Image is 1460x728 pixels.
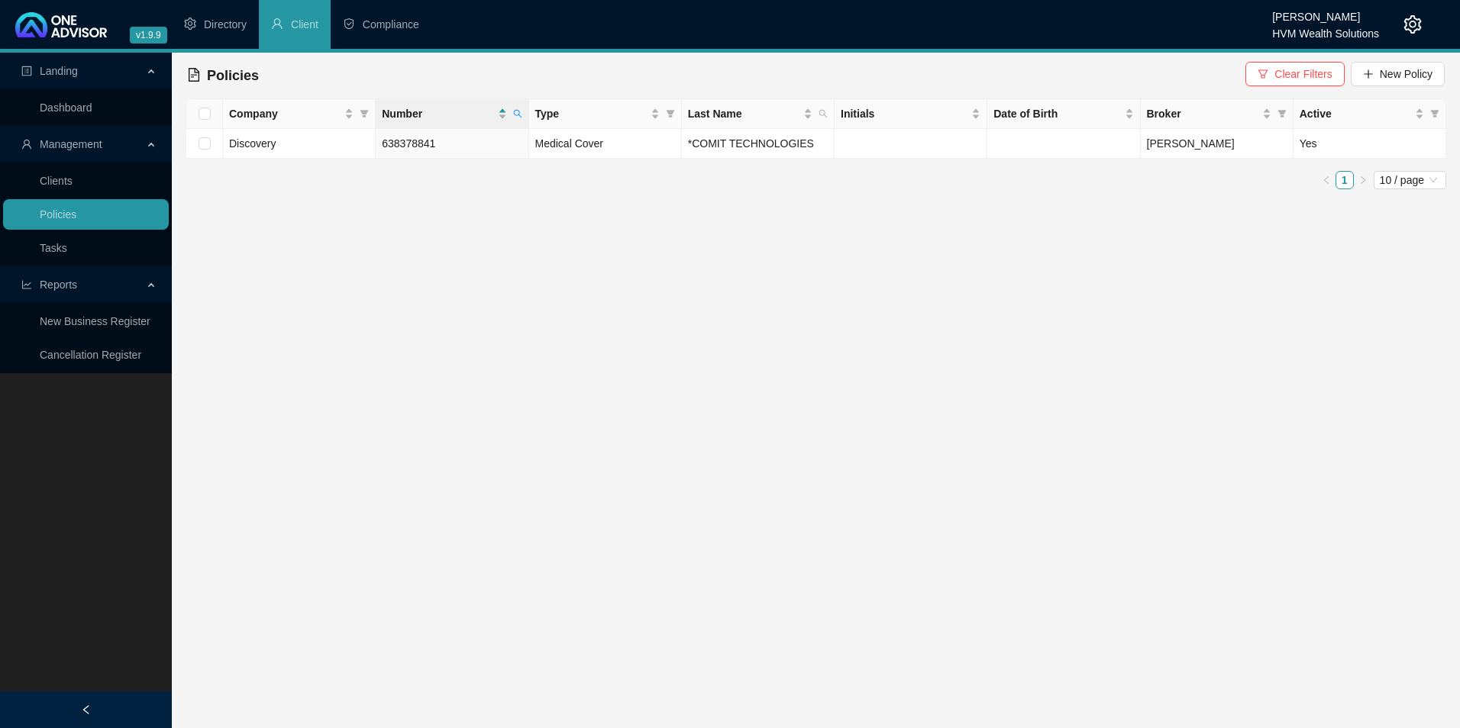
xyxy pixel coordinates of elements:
[229,137,276,150] span: Discovery
[360,109,369,118] span: filter
[81,704,92,715] span: left
[15,12,107,37] img: 2df55531c6924b55f21c4cf5d4484680-logo-light.svg
[40,315,150,327] a: New Business Register
[223,99,376,129] th: Company
[229,105,341,122] span: Company
[1317,171,1336,189] li: Previous Page
[1294,99,1446,129] th: Active
[1374,171,1446,189] div: Page Size
[40,208,76,221] a: Policies
[21,279,32,290] span: line-chart
[682,99,835,129] th: Last Name
[1430,109,1439,118] span: filter
[1358,176,1368,185] span: right
[363,18,419,31] span: Compliance
[357,102,372,125] span: filter
[1380,66,1433,82] span: New Policy
[40,138,102,150] span: Management
[1147,105,1259,122] span: Broker
[682,129,835,159] td: *COMIT TECHNOLOGIES
[535,105,648,122] span: Type
[510,102,525,125] span: search
[207,68,259,83] span: Policies
[1272,21,1379,37] div: HVM Wealth Solutions
[993,105,1121,122] span: Date of Birth
[819,109,828,118] span: search
[1294,129,1446,159] td: Yes
[1363,69,1374,79] span: plus
[40,65,78,77] span: Landing
[535,137,603,150] span: Medical Cover
[40,279,77,291] span: Reports
[841,105,968,122] span: Initials
[1351,62,1445,86] button: New Policy
[271,18,283,30] span: user
[40,242,67,254] a: Tasks
[1141,99,1294,129] th: Broker
[187,68,201,82] span: file-text
[1147,137,1235,150] span: [PERSON_NAME]
[40,101,92,114] a: Dashboard
[382,137,435,150] span: 638378841
[1272,4,1379,21] div: [PERSON_NAME]
[1274,102,1290,125] span: filter
[663,102,678,125] span: filter
[1274,66,1332,82] span: Clear Filters
[1354,171,1372,189] li: Next Page
[688,105,800,122] span: Last Name
[21,139,32,150] span: user
[1322,176,1331,185] span: left
[1403,15,1422,34] span: setting
[1300,105,1412,122] span: Active
[1427,102,1442,125] span: filter
[184,18,196,30] span: setting
[987,99,1140,129] th: Date of Birth
[513,109,522,118] span: search
[1258,69,1268,79] span: filter
[1336,172,1353,188] a: 1
[382,105,494,122] span: Number
[130,27,167,43] span: v1.9.9
[204,18,247,31] span: Directory
[1380,172,1440,188] span: 10 / page
[1354,171,1372,189] button: right
[835,99,987,129] th: Initials
[1336,171,1354,189] li: 1
[1277,109,1287,118] span: filter
[21,66,32,76] span: profile
[40,175,73,187] a: Clients
[529,99,682,129] th: Type
[816,102,831,125] span: search
[343,18,355,30] span: safety
[666,109,675,118] span: filter
[40,349,141,361] a: Cancellation Register
[1317,171,1336,189] button: left
[291,18,318,31] span: Client
[1245,62,1344,86] button: Clear Filters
